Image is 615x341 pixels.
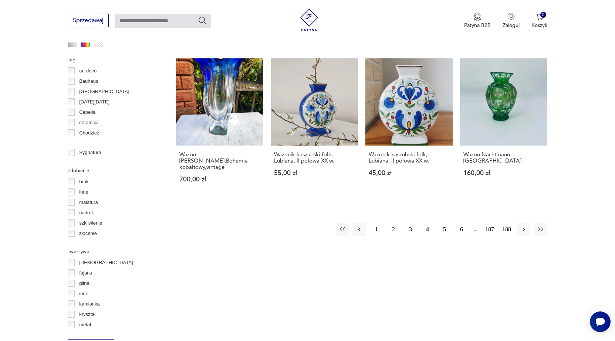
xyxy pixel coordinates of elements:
[79,331,100,339] p: porcelana
[387,223,400,236] button: 2
[68,14,109,27] button: Sprzedawaj
[68,167,158,175] p: Zdobienie
[79,300,100,308] p: kamionka
[79,98,109,106] p: [DATE][DATE]
[536,13,543,20] img: Ikona koszyka
[79,108,95,116] p: Cepelia
[464,13,491,29] button: Patyna B2B
[274,170,355,176] p: 55,00 zł
[590,311,611,332] iframe: Smartsupp widget button
[79,198,98,207] p: malatura
[198,16,207,25] button: Szukaj
[500,223,513,236] button: 188
[79,209,94,217] p: nadruk
[79,310,95,318] p: kryształ
[79,259,133,267] p: [DEMOGRAPHIC_DATA]
[507,13,515,20] img: Ikonka użytkownika
[68,248,158,256] p: Tworzywo
[271,58,358,197] a: Wazonik kaszubski folk, Lubiana, ll połowa XX w.Wazonik kaszubski folk, Lubiana, ll połowa XX w.5...
[483,223,496,236] button: 187
[79,229,97,238] p: złocenie
[79,219,102,227] p: szkliwienie
[79,88,129,96] p: [GEOGRAPHIC_DATA]
[179,151,260,170] h3: Wazon [PERSON_NAME],Bohemia kobaltowy,vintage
[463,170,544,176] p: 160,00 zł
[79,321,91,329] p: metal
[79,129,99,137] p: Chodzież
[79,269,92,277] p: fajans
[370,223,383,236] button: 1
[298,9,320,31] img: Patyna - sklep z meblami i dekoracjami vintage
[463,151,544,164] h3: Wazon Nachtmann [GEOGRAPHIC_DATA]
[79,139,98,147] p: Ćmielów
[531,22,547,29] p: Koszyk
[179,176,260,183] p: 700,00 zł
[369,170,449,176] p: 45,00 zł
[503,13,520,29] button: Zaloguj
[68,56,158,64] p: Tag
[464,22,491,29] p: Patyna B2B
[503,22,520,29] p: Zaloguj
[68,18,109,24] a: Sprzedawaj
[421,223,434,236] button: 4
[404,223,417,236] button: 3
[274,151,355,164] h3: Wazonik kaszubski folk, Lubiana, ll połowa XX w.
[79,67,97,75] p: art deco
[365,58,453,197] a: Wazonik kaszubski folk, Lubiana, ll połowa XX w.Wazonik kaszubski folk, Lubiana, ll połowa XX w.4...
[369,151,449,164] h3: Wazonik kaszubski folk, Lubiana, ll połowa XX w.
[474,13,481,21] img: Ikona medalu
[176,58,263,197] a: Wazon Egermann,Bohemia kobaltowy,vintageWazon [PERSON_NAME],Bohemia kobaltowy,vintage700,00 zł
[531,13,547,29] button: 0Koszyk
[455,223,468,236] button: 6
[464,13,491,29] a: Ikona medaluPatyna B2B
[460,58,547,197] a: Wazon Nachtmann BambergWazon Nachtmann [GEOGRAPHIC_DATA]160,00 zł
[79,178,88,186] p: brak
[79,279,89,287] p: glina
[438,223,451,236] button: 5
[79,119,99,127] p: ceramika
[79,188,88,196] p: inne
[79,149,101,157] p: Sygnatura
[79,77,98,85] p: Bauhaus
[540,12,547,18] div: 0
[79,290,88,298] p: inne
